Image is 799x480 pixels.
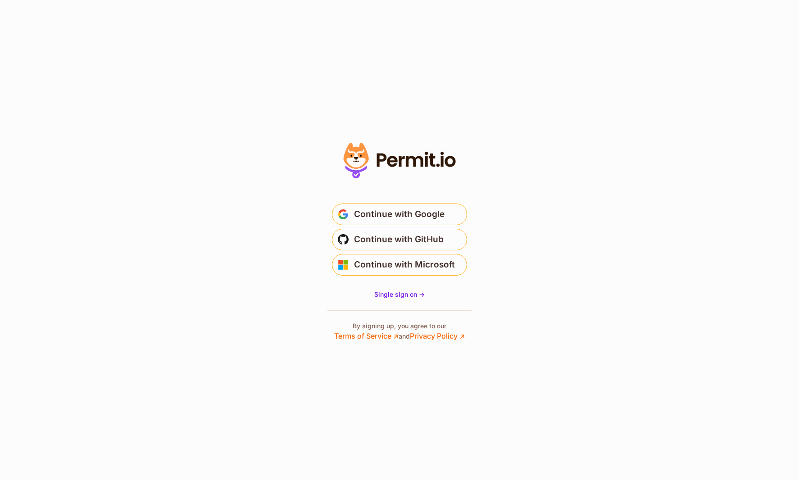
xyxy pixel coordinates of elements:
[354,258,455,272] span: Continue with Microsoft
[334,331,399,340] a: Terms of Service ↗
[410,331,465,340] a: Privacy Policy ↗
[354,207,445,222] span: Continue with Google
[334,322,465,341] p: By signing up, you agree to our and
[354,232,444,247] span: Continue with GitHub
[332,204,467,225] button: Continue with Google
[332,254,467,276] button: Continue with Microsoft
[374,290,425,298] span: Single sign on ->
[332,229,467,250] button: Continue with GitHub
[374,290,425,299] a: Single sign on ->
